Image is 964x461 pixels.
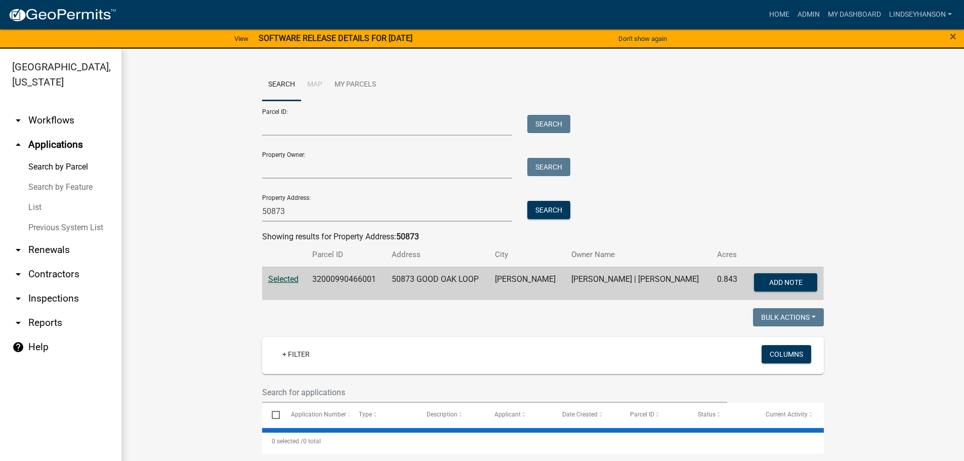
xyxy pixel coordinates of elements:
[386,267,489,300] td: 50873 GOOD OAK LOOP
[565,267,711,300] td: [PERSON_NAME] | [PERSON_NAME]
[328,69,382,101] a: My Parcels
[565,243,711,267] th: Owner Name
[396,232,419,241] strong: 50873
[562,411,598,418] span: Date Created
[306,243,386,267] th: Parcel ID
[614,30,671,47] button: Don't show again
[262,403,281,427] datatable-header-cell: Select
[272,438,303,445] span: 0 selected /
[824,5,885,24] a: My Dashboard
[12,139,24,151] i: arrow_drop_up
[306,267,386,300] td: 32000990466001
[386,243,489,267] th: Address
[12,341,24,353] i: help
[688,403,756,427] datatable-header-cell: Status
[268,274,299,284] a: Selected
[950,29,956,44] span: ×
[12,317,24,329] i: arrow_drop_down
[12,114,24,127] i: arrow_drop_down
[765,5,793,24] a: Home
[756,403,824,427] datatable-header-cell: Current Activity
[711,267,745,300] td: 0.843
[527,115,570,133] button: Search
[698,411,716,418] span: Status
[417,403,485,427] datatable-header-cell: Description
[769,278,803,286] span: Add Note
[274,345,318,363] a: + Filter
[711,243,745,267] th: Acres
[12,268,24,280] i: arrow_drop_down
[230,30,253,47] a: View
[12,292,24,305] i: arrow_drop_down
[291,411,346,418] span: Application Number
[527,158,570,176] button: Search
[349,403,417,427] datatable-header-cell: Type
[262,429,824,454] div: 0 total
[527,201,570,219] button: Search
[12,244,24,256] i: arrow_drop_down
[489,267,565,300] td: [PERSON_NAME]
[753,308,824,326] button: Bulk Actions
[766,411,808,418] span: Current Activity
[754,273,817,291] button: Add Note
[359,411,372,418] span: Type
[885,5,956,24] a: Lindseyhanson
[259,33,412,43] strong: SOFTWARE RELEASE DETAILS FOR [DATE]
[494,411,521,418] span: Applicant
[262,231,824,243] div: Showing results for Property Address:
[553,403,620,427] datatable-header-cell: Date Created
[485,403,553,427] datatable-header-cell: Applicant
[630,411,654,418] span: Parcel ID
[950,30,956,43] button: Close
[620,403,688,427] datatable-header-cell: Parcel ID
[281,403,349,427] datatable-header-cell: Application Number
[262,382,728,403] input: Search for applications
[793,5,824,24] a: Admin
[427,411,457,418] span: Description
[489,243,565,267] th: City
[762,345,811,363] button: Columns
[262,69,301,101] a: Search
